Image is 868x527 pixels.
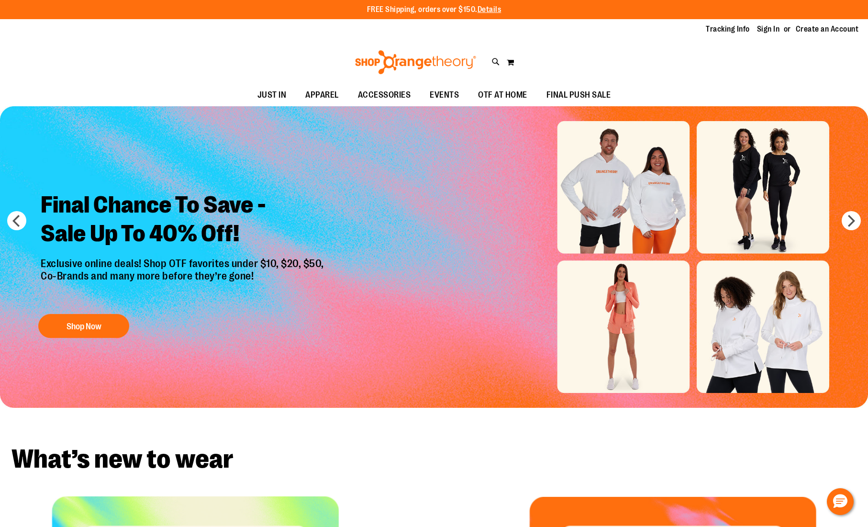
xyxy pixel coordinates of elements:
button: Hello, have a question? Let’s chat. [827,488,854,515]
a: OTF AT HOME [468,84,537,106]
a: Final Chance To Save -Sale Up To 40% Off! Exclusive online deals! Shop OTF favorites under $10, $... [33,183,334,343]
a: Sign In [757,24,780,34]
h2: Final Chance To Save - Sale Up To 40% Off! [33,183,334,258]
a: FINAL PUSH SALE [537,84,621,106]
span: FINAL PUSH SALE [546,84,611,106]
a: EVENTS [420,84,468,106]
button: prev [7,211,26,230]
span: ACCESSORIES [358,84,411,106]
span: APPAREL [305,84,339,106]
a: Tracking Info [706,24,750,34]
a: Details [478,5,501,14]
span: EVENTS [430,84,459,106]
span: JUST IN [257,84,287,106]
button: next [842,211,861,230]
a: APPAREL [296,84,348,106]
span: OTF AT HOME [478,84,527,106]
p: FREE Shipping, orders over $150. [367,4,501,15]
p: Exclusive online deals! Shop OTF favorites under $10, $20, $50, Co-Brands and many more before th... [33,258,334,304]
img: Shop Orangetheory [354,50,478,74]
a: ACCESSORIES [348,84,421,106]
h2: What’s new to wear [11,446,857,472]
button: Shop Now [38,314,129,338]
a: JUST IN [248,84,296,106]
a: Create an Account [796,24,859,34]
